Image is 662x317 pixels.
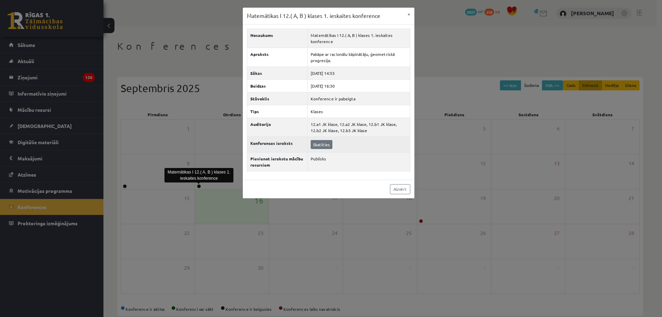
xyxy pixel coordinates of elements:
[247,105,307,118] th: Tips
[307,92,410,105] td: Konference ir pabeigta
[247,79,307,92] th: Beidzas
[307,29,410,48] td: Matemātikas I 12.( A, B ) klases 1. ieskaites konference
[247,12,380,20] h3: Matemātikas I 12.( A, B ) klases 1. ieskaites konference
[311,140,332,149] a: Skatīties
[247,118,307,137] th: Auditorija
[247,67,307,79] th: Sākas
[247,92,307,105] th: Stāvoklis
[247,29,307,48] th: Nosaukums
[247,137,307,152] th: Konferences ieraksts
[307,48,410,67] td: Pakāpe ar racionālu kāpinātāju, ģeometriskā progresija.
[307,67,410,79] td: [DATE] 14:55
[307,152,410,171] td: Publisks
[403,8,414,21] button: ×
[247,152,307,171] th: Pievienot ierakstu mācību resursiem
[307,79,410,92] td: [DATE] 16:30
[307,118,410,137] td: 12.a1 JK klase, 12.a2 JK klase, 12.b1 JK klase, 12.b2 JK klase, 12.b3 JK klase
[390,184,410,194] a: Aizvērt
[164,168,233,182] div: Matemātikas I 12.( A, B ) klases 1. ieskaites konference
[307,105,410,118] td: Klases
[247,48,307,67] th: Apraksts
